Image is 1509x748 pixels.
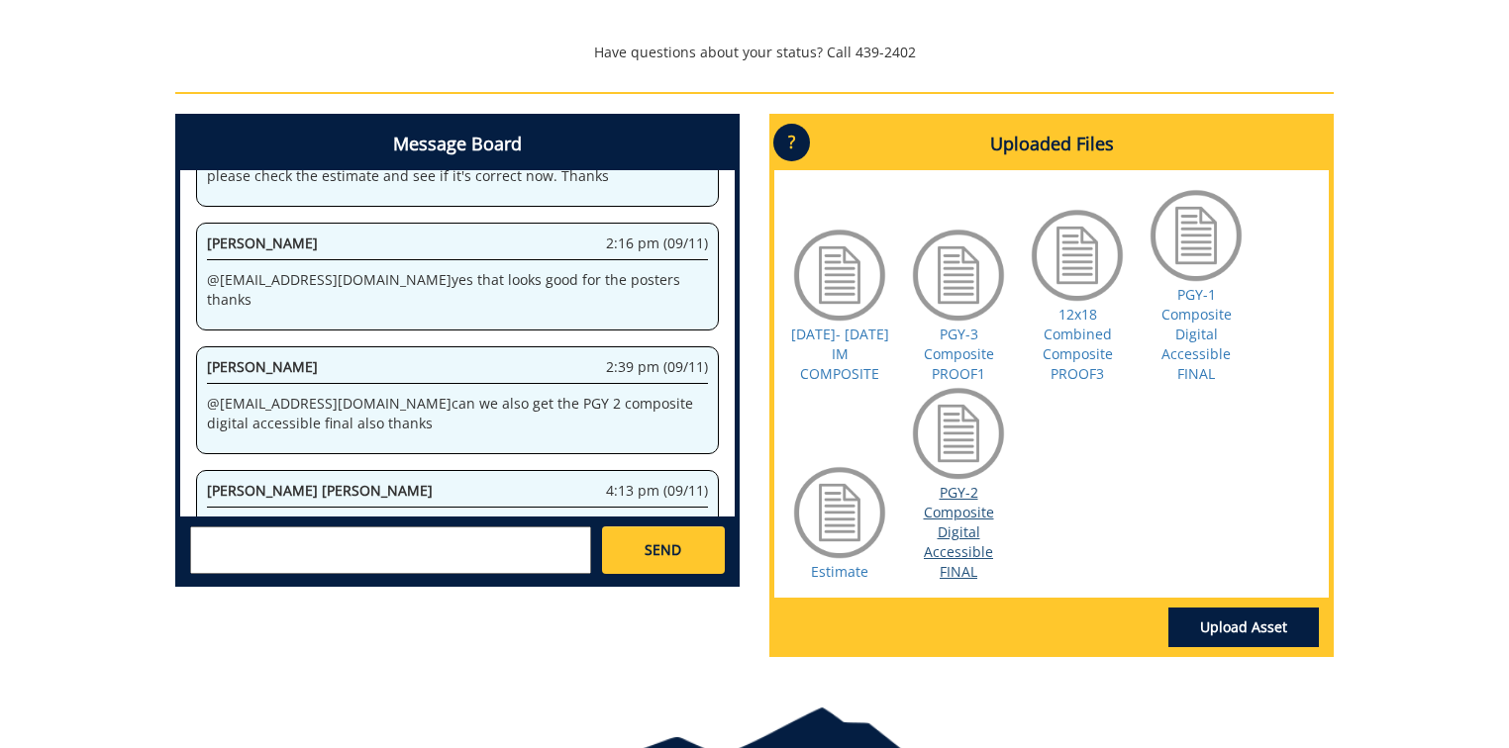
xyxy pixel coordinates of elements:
p: @ [EMAIL_ADDRESS][DOMAIN_NAME] can we also get the PGY 2 composite digital accessible final also ... [207,394,708,433]
span: 2:16 pm (09/11) [606,234,708,253]
span: [PERSON_NAME] [PERSON_NAME] [207,481,433,500]
span: 2:39 pm (09/11) [606,357,708,377]
a: [DATE]- [DATE] IM COMPOSITE [791,325,889,383]
p: ? [773,124,810,161]
a: PGY-1 Composite Digital Accessible FINAL [1161,285,1232,383]
span: [PERSON_NAME] [207,234,318,252]
a: Upload Asset [1168,608,1319,647]
span: [PERSON_NAME] [207,357,318,376]
textarea: messageToSend [190,526,591,574]
a: Estimate [811,562,868,581]
a: PGY-2 Composite Digital Accessible FINAL [924,483,994,581]
a: 12x18 Combined Composite PROOF3 [1043,305,1113,383]
h4: Uploaded Files [774,119,1329,170]
span: SEND [645,540,681,560]
p: @ [EMAIL_ADDRESS][DOMAIN_NAME] yes that looks good for the posters thanks [207,270,708,310]
h4: Message Board [180,119,735,170]
p: Have questions about your status? Call 439-2402 [175,43,1334,62]
a: SEND [602,526,725,574]
a: PGY-3 Composite PROOF1 [924,325,994,383]
span: 4:13 pm (09/11) [606,481,708,501]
